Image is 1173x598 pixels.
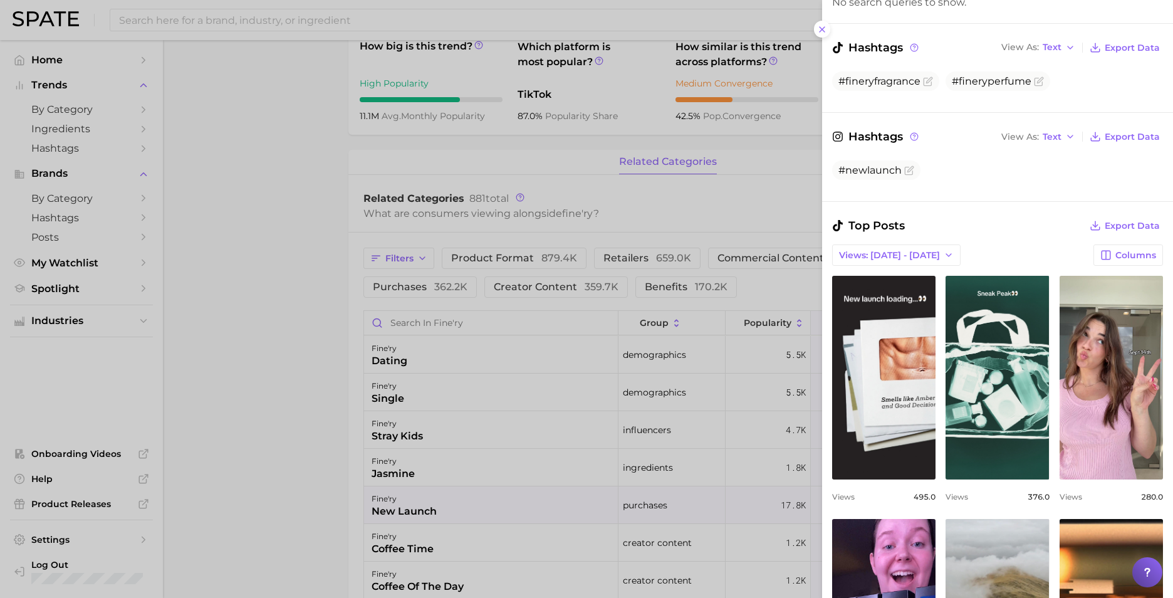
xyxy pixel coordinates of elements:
span: Export Data [1105,43,1160,53]
span: Hashtags [832,128,920,145]
button: Flag as miscategorized or irrelevant [904,165,914,176]
span: 495.0 [914,492,936,501]
button: Flag as miscategorized or irrelevant [1034,76,1044,87]
button: Columns [1093,244,1163,266]
span: Top Posts [832,217,905,234]
span: Export Data [1105,132,1160,142]
button: Export Data [1087,128,1163,145]
span: Text [1043,44,1061,51]
button: View AsText [998,129,1078,145]
span: Views [832,492,855,501]
button: Export Data [1087,217,1163,234]
span: Export Data [1105,221,1160,231]
button: Views: [DATE] - [DATE] [832,244,961,266]
span: 376.0 [1028,492,1050,501]
span: Hashtags [832,39,920,56]
span: Columns [1115,250,1156,261]
span: View As [1001,134,1039,140]
span: View As [1001,44,1039,51]
span: 280.0 [1141,492,1163,501]
span: #fineryfragrance [838,75,920,87]
span: #newlaunch [838,164,902,176]
span: Views: [DATE] - [DATE] [839,250,940,261]
button: Export Data [1087,39,1163,56]
span: Text [1043,134,1061,140]
span: Views [946,492,968,501]
span: #fineryperfume [952,75,1031,87]
button: View AsText [998,39,1078,56]
button: Flag as miscategorized or irrelevant [923,76,933,87]
span: Views [1060,492,1082,501]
